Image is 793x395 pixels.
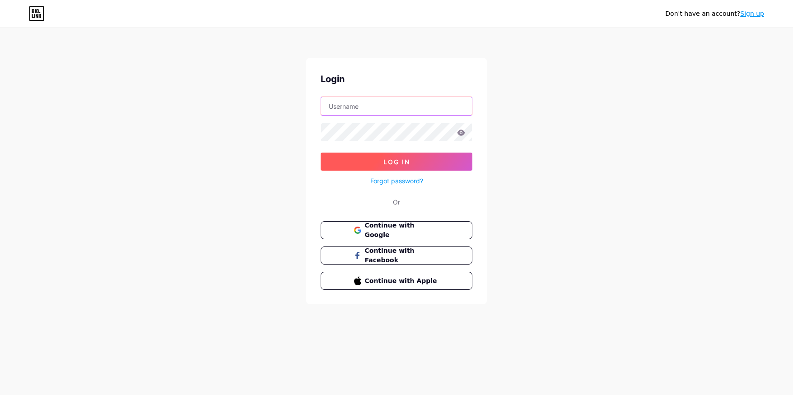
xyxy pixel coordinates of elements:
[370,176,423,186] a: Forgot password?
[365,276,439,286] span: Continue with Apple
[365,221,439,240] span: Continue with Google
[321,97,472,115] input: Username
[665,9,764,19] div: Don't have an account?
[321,153,472,171] button: Log In
[321,221,472,239] button: Continue with Google
[393,197,400,207] div: Or
[321,272,472,290] button: Continue with Apple
[365,246,439,265] span: Continue with Facebook
[321,72,472,86] div: Login
[321,246,472,265] button: Continue with Facebook
[383,158,410,166] span: Log In
[740,10,764,17] a: Sign up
